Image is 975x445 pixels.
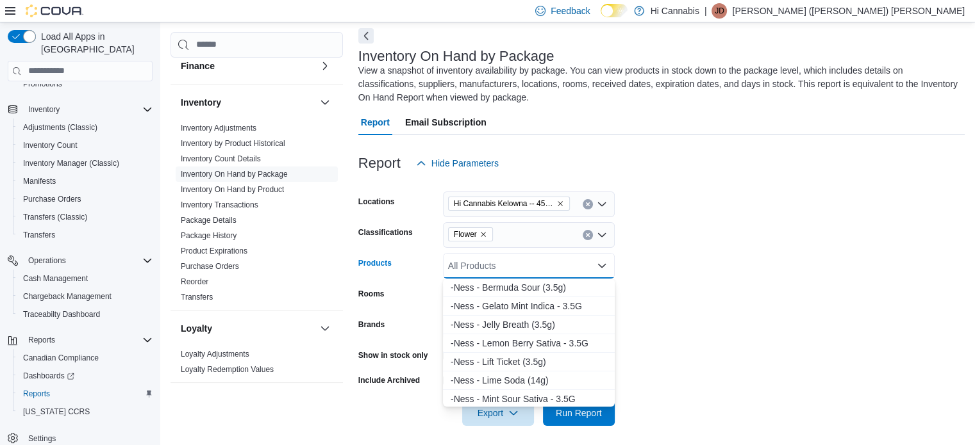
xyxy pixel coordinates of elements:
span: Reports [23,332,153,348]
span: Transfers (Classic) [23,212,87,222]
a: Inventory Manager (Classic) [18,156,124,171]
h3: Loyalty [181,322,212,335]
button: Inventory [23,102,65,117]
span: Email Subscription [405,109,487,135]
span: Inventory Count [23,140,78,150]
button: Transfers [13,226,158,244]
span: Purchase Orders [181,261,239,271]
a: Promotions [18,76,67,92]
button: -Ness - Lemon Berry Sativa - 3.5G [443,334,615,353]
a: Adjustments (Classic) [18,120,103,135]
span: Canadian Compliance [23,353,99,363]
a: Chargeback Management [18,289,117,304]
button: Operations [3,252,158,270]
button: Inventory [317,95,333,110]
button: Close list of options [597,261,607,271]
span: Manifests [23,176,56,186]
h3: Inventory [181,96,221,109]
a: Purchase Orders [18,191,87,207]
div: Inventory [171,120,343,310]
button: Transfers (Classic) [13,208,158,226]
span: Flower [448,227,493,241]
a: Manifests [18,174,61,189]
a: Inventory Adjustments [181,124,256,133]
a: Package History [181,231,237,240]
button: Chargeback Management [13,287,158,305]
span: Chargeback Management [23,291,112,302]
div: - N e s s - L i m e S o d a ( 1 4 g ) [451,374,607,387]
span: Dark Mode [601,17,601,18]
span: Loyalty Adjustments [181,349,249,359]
span: Package Details [181,215,237,225]
button: Traceabilty Dashboard [13,305,158,323]
a: Reorder [181,277,208,286]
a: Transfers [181,293,213,302]
a: Dashboards [18,368,79,384]
span: Traceabilty Dashboard [18,307,153,322]
span: Report [361,109,390,135]
a: Package Details [181,216,237,225]
span: Dashboards [23,371,74,381]
button: Loyalty [181,322,315,335]
button: -Ness - Lime Soda (14g) [443,371,615,390]
span: Inventory Count Details [181,154,261,164]
div: - N e s s - B e r m u d a S o u r ( 3 . 5 g ) [451,281,607,294]
span: Package History [181,231,237,241]
button: Finance [181,60,315,72]
button: -Ness - Bermuda Sour (3.5g) [443,279,615,297]
button: -Ness - Gelato Mint Indica - 3.5G [443,297,615,316]
span: Hi Cannabis Kelowna -- 450364 [454,197,554,210]
a: Inventory On Hand by Product [181,185,284,194]
input: Dark Mode [601,4,628,17]
button: [US_STATE] CCRS [13,403,158,421]
a: Loyalty Adjustments [181,350,249,359]
button: -Ness - Jelly Breath (3.5g) [443,316,615,334]
span: Inventory Count [18,138,153,153]
div: View a snapshot of inventory availability by package. You can view products in stock down to the ... [358,64,958,104]
a: Inventory Count Details [181,154,261,163]
span: Reports [23,389,50,399]
button: Hide Parameters [411,150,504,176]
span: Hi Cannabis Kelowna -- 450364 [448,197,570,211]
span: Loyalty Redemption Values [181,364,274,375]
p: [PERSON_NAME] ([PERSON_NAME]) [PERSON_NAME] [732,3,965,19]
label: Locations [358,197,395,207]
span: Transfers (Classic) [18,209,153,225]
h3: Finance [181,60,215,72]
span: Adjustments (Classic) [18,120,153,135]
button: Cash Management [13,270,158,287]
span: Inventory On Hand by Package [181,169,288,179]
span: Transfers [18,227,153,243]
a: Traceabilty Dashboard [18,307,105,322]
a: Cash Management [18,271,93,286]
div: Jeff (Dumas) Norodom Chiang [712,3,727,19]
div: Loyalty [171,346,343,382]
span: Reorder [181,277,208,287]
span: Canadian Compliance [18,350,153,366]
button: Remove Flower from selection in this group [479,231,487,238]
a: Product Expirations [181,247,247,255]
label: Classifications [358,227,413,238]
button: Reports [23,332,60,348]
button: Manifests [13,172,158,190]
span: Settings [28,433,56,444]
span: Purchase Orders [23,194,81,204]
span: Hide Parameters [431,157,499,170]
span: Manifests [18,174,153,189]
label: Brands [358,320,385,330]
span: Purchase Orders [18,191,153,207]
span: Reports [28,335,55,345]
button: Run Report [543,400,615,426]
button: -Ness - Lift Ticket (3.5g) [443,353,615,371]
a: [US_STATE] CCRS [18,404,95,419]
img: Cova [26,4,83,17]
button: Open list of options [597,230,607,240]
span: Promotions [18,76,153,92]
button: Reports [3,331,158,349]
a: Reports [18,386,55,401]
span: Operations [28,255,66,266]
a: Inventory Transactions [181,200,258,209]
a: Transfers [18,227,60,243]
a: Inventory Count [18,138,83,153]
a: Canadian Compliance [18,350,104,366]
